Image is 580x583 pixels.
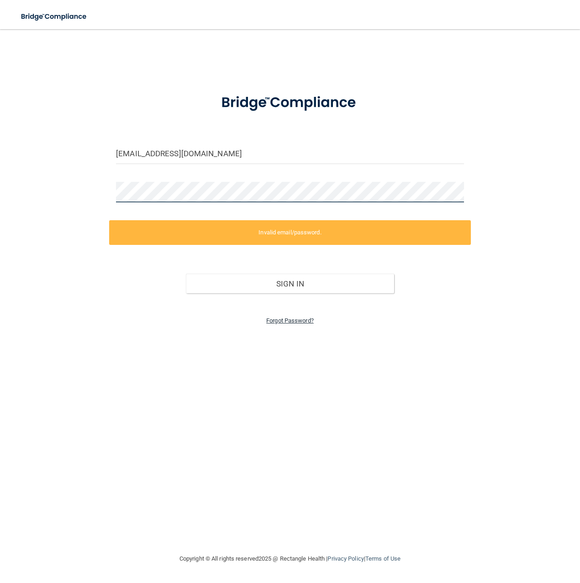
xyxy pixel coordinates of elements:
iframe: Drift Widget Chat Controller [422,518,569,555]
button: Sign In [186,274,395,294]
input: Email [116,143,464,164]
a: Forgot Password? [266,317,314,324]
div: Copyright © All rights reserved 2025 @ Rectangle Health | | [123,544,457,573]
a: Terms of Use [365,555,401,562]
img: bridge_compliance_login_screen.278c3ca4.svg [14,7,95,26]
label: Invalid email/password. [109,220,471,245]
a: Privacy Policy [327,555,364,562]
img: bridge_compliance_login_screen.278c3ca4.svg [206,84,374,122]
